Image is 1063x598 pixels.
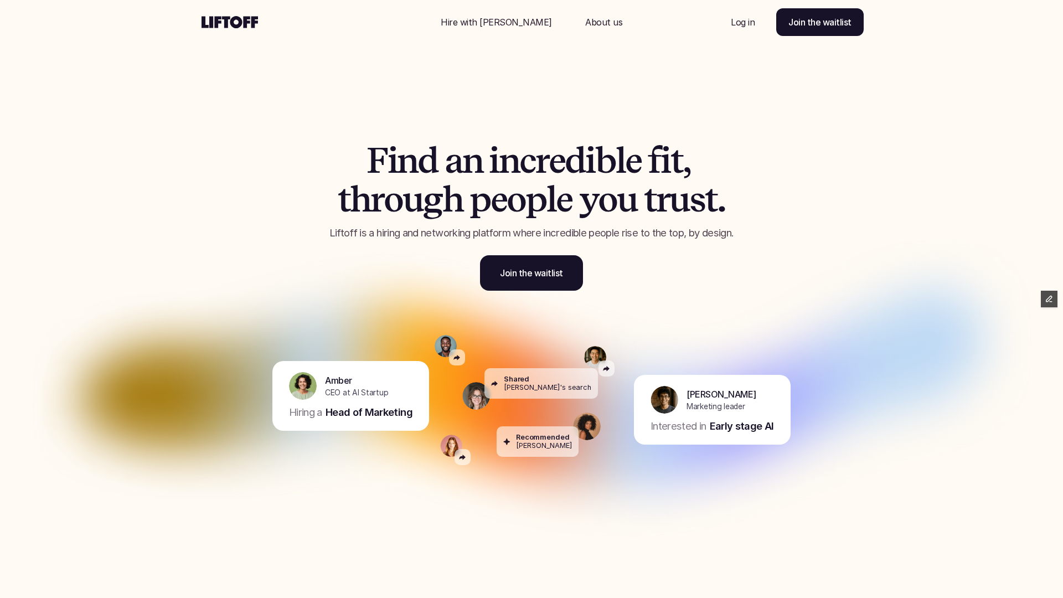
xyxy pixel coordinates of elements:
[535,141,549,180] span: r
[370,180,384,219] span: r
[499,141,519,180] span: n
[776,8,864,36] a: Join the waitlist
[556,180,572,219] span: e
[445,141,462,180] span: a
[427,9,565,35] a: Nav Link
[491,180,507,219] span: e
[651,419,706,434] p: Interested in
[469,180,491,219] span: p
[504,384,591,392] p: [PERSON_NAME]'s search
[546,180,556,219] span: l
[710,419,774,434] p: Early stage AI
[388,141,398,180] span: i
[705,180,717,219] span: t
[572,9,636,35] a: Nav Link
[683,141,690,180] span: ,
[325,387,388,399] p: CEO at AI Startup
[507,180,525,219] span: o
[289,405,322,420] p: Hiring a
[731,16,755,29] p: Log in
[648,141,660,180] span: f
[788,16,852,29] p: Join the waitlist
[616,141,625,180] span: l
[617,180,637,219] span: u
[462,141,483,180] span: n
[384,180,403,219] span: o
[1041,291,1057,307] button: Edit Framer Content
[689,180,705,219] span: s
[687,388,756,401] p: [PERSON_NAME]
[326,405,412,420] p: Head of Marketing
[549,141,565,180] span: e
[595,141,616,180] span: b
[489,141,499,180] span: i
[585,141,595,180] span: i
[718,9,768,35] a: Nav Link
[350,180,370,219] span: h
[565,141,585,180] span: d
[625,141,642,180] span: e
[717,180,725,219] span: .
[417,141,438,180] span: d
[516,442,572,450] p: [PERSON_NAME]
[504,375,529,383] p: Shared
[500,266,563,280] p: Join the waitlist
[585,16,622,29] p: About us
[480,255,583,291] a: Join the waitlist
[656,180,669,219] span: r
[367,141,388,180] span: F
[441,16,552,29] p: Hire with [PERSON_NAME]
[422,180,442,219] span: g
[670,141,683,180] span: t
[325,374,352,387] p: Amber
[598,180,617,219] span: o
[516,433,570,441] p: Recommended
[519,141,535,180] span: c
[687,401,745,413] p: Marketing leader
[525,180,546,219] span: p
[660,141,670,180] span: i
[397,141,417,180] span: n
[579,180,598,219] span: y
[644,180,656,219] span: t
[669,180,689,219] span: u
[338,180,350,219] span: t
[403,180,423,219] span: u
[296,226,767,240] p: Liftoff is a hiring and networking platform where incredible people rise to the top, by design.
[442,180,463,219] span: h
